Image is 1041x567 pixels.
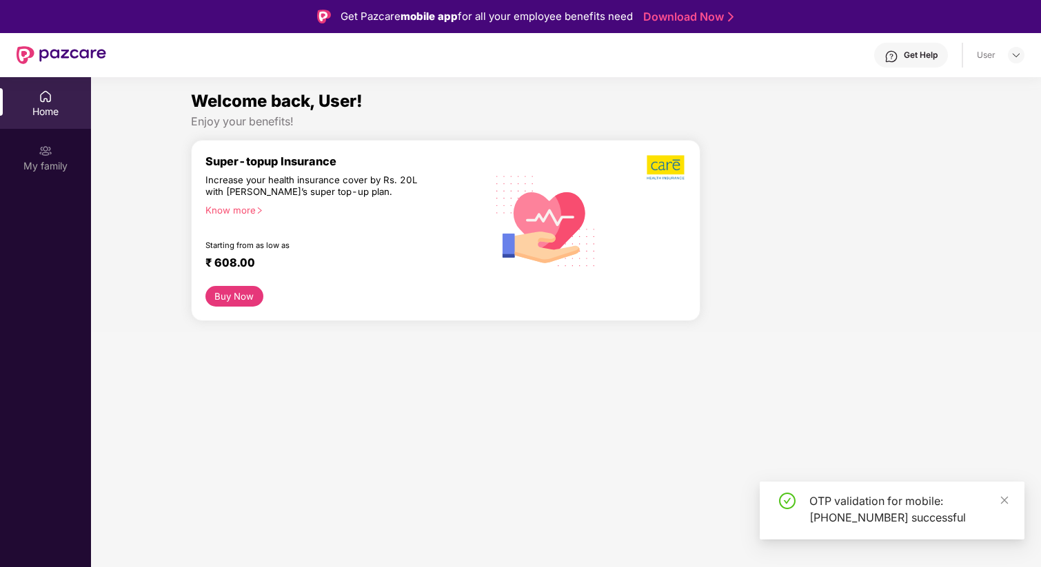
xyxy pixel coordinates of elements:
[647,154,686,181] img: b5dec4f62d2307b9de63beb79f102df3.png
[809,493,1008,526] div: OTP validation for mobile: [PHONE_NUMBER] successful
[779,493,796,509] span: check-circle
[205,154,486,168] div: Super-topup Insurance
[191,114,941,129] div: Enjoy your benefits!
[904,50,938,61] div: Get Help
[39,144,52,158] img: svg+xml;base64,PHN2ZyB3aWR0aD0iMjAiIGhlaWdodD0iMjAiIHZpZXdCb3g9IjAgMCAyMCAyMCIgZmlsbD0ibm9uZSIgeG...
[401,10,458,23] strong: mobile app
[205,240,427,250] div: Starting from as low as
[1000,495,1009,505] span: close
[317,10,331,23] img: Logo
[643,10,729,24] a: Download Now
[191,91,363,111] span: Welcome back, User!
[341,8,633,25] div: Get Pazcare for all your employee benefits need
[1011,50,1022,61] img: svg+xml;base64,PHN2ZyBpZD0iRHJvcGRvd24tMzJ4MzIiIHhtbG5zPSJodHRwOi8vd3d3LnczLm9yZy8yMDAwL3N2ZyIgd2...
[486,159,606,281] img: svg+xml;base64,PHN2ZyB4bWxucz0iaHR0cDovL3d3dy53My5vcmcvMjAwMC9zdmciIHhtbG5zOnhsaW5rPSJodHRwOi8vd3...
[17,46,106,64] img: New Pazcare Logo
[885,50,898,63] img: svg+xml;base64,PHN2ZyBpZD0iSGVscC0zMngzMiIgeG1sbnM9Imh0dHA6Ly93d3cudzMub3JnLzIwMDAvc3ZnIiB3aWR0aD...
[256,207,263,214] span: right
[205,286,263,307] button: Buy Now
[39,90,52,103] img: svg+xml;base64,PHN2ZyBpZD0iSG9tZSIgeG1sbnM9Imh0dHA6Ly93d3cudzMub3JnLzIwMDAvc3ZnIiB3aWR0aD0iMjAiIG...
[977,50,995,61] div: User
[205,174,426,198] div: Increase your health insurance cover by Rs. 20L with [PERSON_NAME]’s super top-up plan.
[205,256,472,272] div: ₹ 608.00
[205,205,478,214] div: Know more
[728,10,734,24] img: Stroke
